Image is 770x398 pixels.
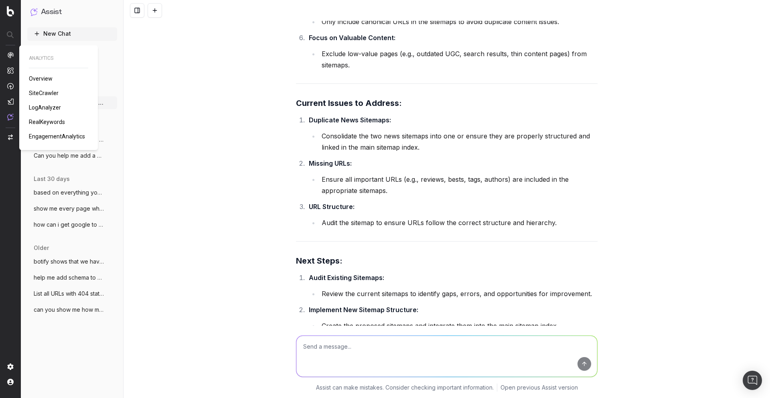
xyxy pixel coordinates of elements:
[319,174,598,196] li: Ensure all important URLs (e.g., reviews, bests, tags, authors) are included in the appropriate s...
[27,186,117,199] button: based on everything you know please crea
[34,175,70,183] span: last 30 days
[34,306,104,314] span: can you show me how my website has been
[34,221,104,229] span: how can i get google to stop craling thi
[27,43,117,56] a: How to use Assist
[7,67,14,74] img: Intelligence
[8,134,13,140] img: Switch project
[319,288,598,299] li: Review the current sitemaps to identify gaps, errors, and opportunities for improvement.
[309,34,395,42] strong: Focus on Valuable Content:
[500,384,578,392] a: Open previous Assist version
[7,379,14,385] img: My account
[29,132,88,140] a: EngagementAnalytics
[319,16,598,27] li: Only include canonical URLs in the sitemaps to avoid duplicate content issues.
[27,255,117,268] button: botify shows that we have a few oprhan u
[7,114,14,120] img: Assist
[34,244,49,252] span: older
[34,290,104,298] span: List all URLs with 404 status code from
[319,130,598,153] li: Consolidate the two news sitemaps into one or ensure they are properly structured and linked in t...
[319,48,598,71] li: Exclude low-value pages (e.g., outdated UGC, search results, thin content pages) from sitemaps.
[7,83,14,89] img: Activation
[309,116,391,124] strong: Duplicate News Sitemaps:
[30,6,114,18] button: Assist
[309,203,355,211] strong: URL Structure:
[309,274,384,282] strong: Audit Existing Sitemaps:
[29,90,59,96] span: SiteCrawler
[7,363,14,370] img: Setting
[41,6,62,18] h1: Assist
[34,189,104,197] span: based on everything you know please crea
[29,89,62,97] a: SiteCrawler
[27,271,117,284] button: help me add schema to my website. what p
[29,104,61,111] span: LogAnalyzer
[296,256,342,266] strong: Next Steps:
[30,8,38,16] img: Assist
[27,287,117,300] button: List all URLs with 404 status code from
[309,306,418,314] strong: Implement New Sitemap Structure:
[7,98,14,105] img: Studio
[34,258,104,266] span: botify shows that we have a few oprhan u
[296,98,402,108] strong: Current Issues to Address:
[29,55,88,61] span: ANALYTICS
[316,384,494,392] p: Assist can make mistakes. Consider checking important information.
[743,371,762,390] div: Open Intercom Messenger
[27,303,117,316] button: can you show me how my website has been
[29,75,53,82] span: Overview
[7,6,14,16] img: Botify logo
[319,217,598,228] li: Audit the sitemap to ensure URLs follow the correct structure and hierarchy.
[27,27,117,40] button: New Chat
[319,320,598,331] li: Create the proposed sitemaps and integrate them into the main sitemap index.
[29,104,64,112] a: LogAnalyzer
[27,218,117,231] button: how can i get google to stop craling thi
[27,202,117,215] button: show me every page which internally link
[29,118,68,126] a: RealKeywords
[309,159,352,167] strong: Missing URLs:
[34,274,104,282] span: help me add schema to my website. what p
[29,75,56,83] a: Overview
[29,133,85,140] span: EngagementAnalytics
[7,52,14,58] img: Analytics
[29,119,65,125] span: RealKeywords
[34,205,104,213] span: show me every page which internally link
